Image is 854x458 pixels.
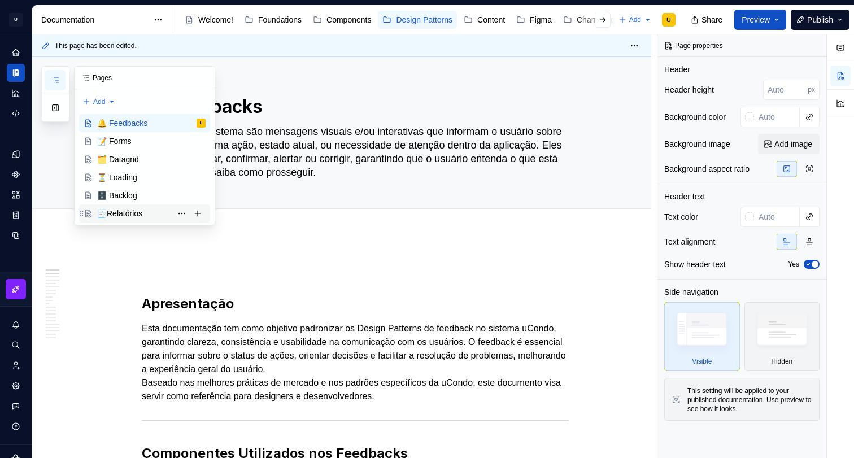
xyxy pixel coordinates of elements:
[666,15,671,24] div: U
[774,138,812,150] span: Add image
[7,43,25,62] a: Home
[664,64,690,75] div: Header
[7,165,25,184] a: Components
[664,302,740,371] div: Visible
[258,14,302,25] div: Foundations
[664,259,726,270] div: Show header text
[180,8,613,31] div: Page tree
[512,11,556,29] a: Figma
[763,80,808,100] input: Auto
[734,10,786,30] button: Preview
[93,97,105,106] span: Add
[664,236,715,247] div: Text alignment
[807,14,833,25] span: Publish
[79,132,210,150] a: 📝 Forms
[754,207,800,227] input: Auto
[477,14,505,25] div: Content
[79,150,210,168] a: 🗂️ Datagrid
[788,260,799,269] label: Yes
[97,117,147,129] div: 🔔 Feedbacks
[664,163,750,175] div: Background aspect ratio
[7,226,25,245] a: Data sources
[615,12,655,28] button: Add
[459,11,509,29] a: Content
[7,104,25,123] a: Code automation
[140,93,567,120] textarea: 🔔 Feedbacks
[396,14,452,25] div: Design Patterns
[7,397,25,415] button: Contact support
[97,154,139,165] div: 🗂️ Datagrid
[75,67,215,89] div: Pages
[308,11,376,29] a: Components
[79,114,210,223] div: Page tree
[808,85,815,94] p: px
[200,117,202,129] div: U
[664,286,718,298] div: Side navigation
[7,145,25,163] a: Design tokens
[742,14,770,25] span: Preview
[664,138,730,150] div: Background image
[687,386,812,413] div: This setting will be applied to your published documentation. Use preview to see how it looks.
[97,136,132,147] div: 📝 Forms
[629,15,641,24] span: Add
[7,356,25,374] a: Invite team
[79,186,210,204] a: 🗄️ Backlog
[559,11,620,29] a: Changelog
[754,107,800,127] input: Auto
[530,14,552,25] div: Figma
[2,7,29,32] button: U
[7,336,25,354] button: Search ⌘K
[97,190,137,201] div: 🗄️ Backlog
[664,191,705,202] div: Header text
[664,211,698,223] div: Text color
[791,10,849,30] button: Publish
[79,94,119,110] button: Add
[79,204,210,223] a: 🧾Relatórios
[7,316,25,334] button: Notifications
[198,14,233,25] div: Welcome!
[41,14,148,25] div: Documentation
[7,64,25,82] a: Documentation
[685,10,730,30] button: Share
[692,357,712,366] div: Visible
[664,84,714,95] div: Header height
[79,168,210,186] a: ⏳ Loading
[758,134,820,154] button: Add image
[326,14,371,25] div: Components
[142,322,569,403] p: Esta documentação tem como objetivo padronizar os Design Patterns de feedback no sistema uCondo, ...
[9,13,23,27] div: U
[97,172,137,183] div: ⏳ Loading
[744,302,820,371] div: Hidden
[378,11,457,29] a: Design Patterns
[140,123,567,181] textarea: Feedbacks do sistema são mensagens visuais e/ou interativas que informam o usuário sobre o result...
[771,357,792,366] div: Hidden
[142,295,569,313] h2: Apresentação
[240,11,306,29] a: Foundations
[55,41,137,50] span: This page has been edited.
[180,11,238,29] a: Welcome!
[664,111,726,123] div: Background color
[7,377,25,395] a: Settings
[7,186,25,204] a: Assets
[79,114,210,132] a: 🔔 FeedbacksU
[701,14,722,25] span: Share
[7,206,25,224] a: Storybook stories
[97,208,142,219] div: 🧾Relatórios
[7,84,25,102] a: Analytics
